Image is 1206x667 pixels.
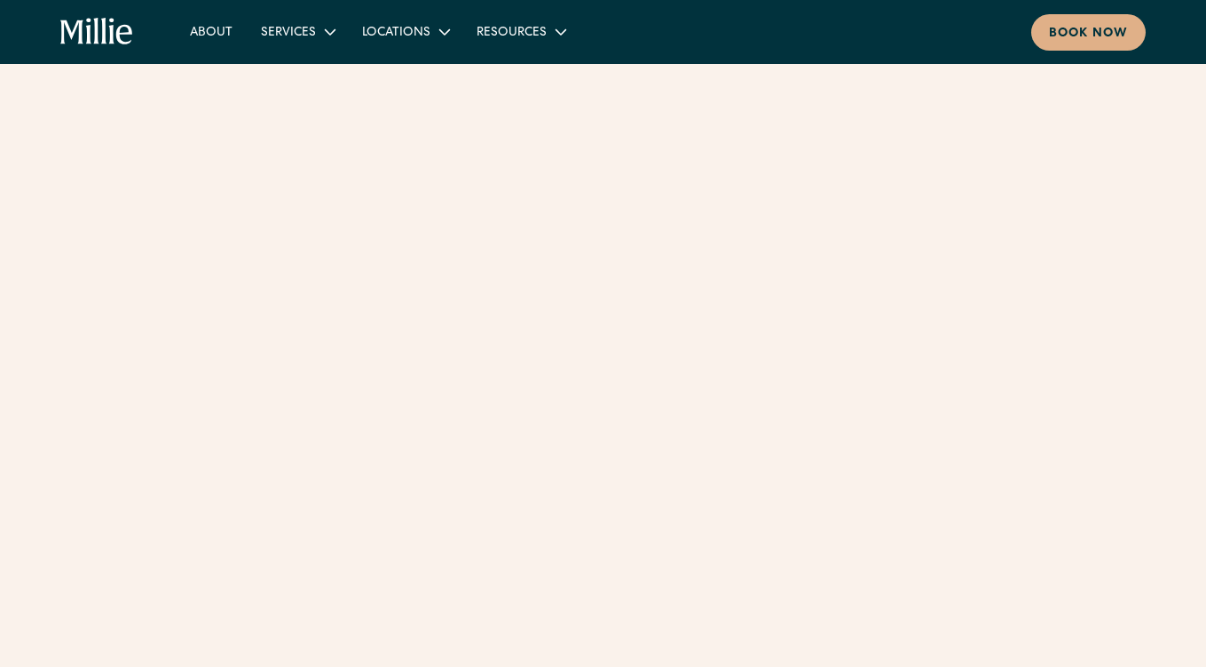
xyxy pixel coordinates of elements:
[477,24,547,43] div: Resources
[462,17,579,46] div: Resources
[348,17,462,46] div: Locations
[362,24,430,43] div: Locations
[1049,25,1128,44] div: Book now
[1031,14,1146,51] a: Book now
[60,18,133,46] a: home
[176,17,247,46] a: About
[247,17,348,46] div: Services
[261,24,316,43] div: Services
